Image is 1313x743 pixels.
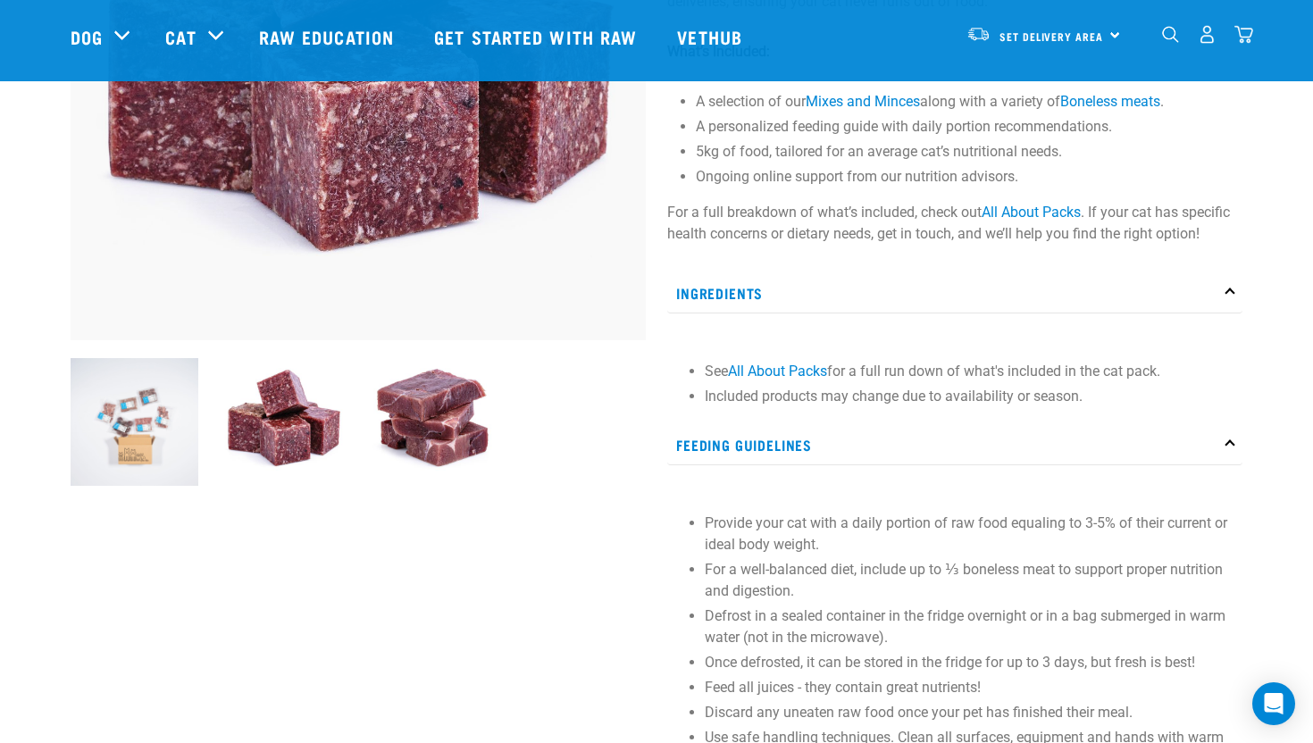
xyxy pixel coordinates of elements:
[705,386,1234,407] li: Included products may change due to availability or season.
[667,273,1242,313] p: Ingredients
[696,166,1242,188] li: Ongoing online support from our nutrition advisors.
[667,202,1242,245] p: For a full breakdown of what’s included, check out . If your cat has specific health concerns or ...
[728,363,827,380] a: All About Packs
[1234,25,1253,44] img: home-icon@2x.png
[241,1,416,72] a: Raw Education
[1252,682,1295,725] div: Open Intercom Messenger
[1060,93,1160,110] a: Boneless meats
[806,93,920,110] a: Mixes and Minces
[667,425,1242,465] p: Feeding Guidelines
[705,559,1234,602] p: For a well-balanced diet, include up to ⅓ boneless meat to support proper nutrition and digestion.
[416,1,659,72] a: Get started with Raw
[369,358,497,486] img: 1164 Wallaby Fillets 01
[705,677,1234,698] p: Feed all juices - they contain great nutrients!
[659,1,765,72] a: Vethub
[966,26,991,42] img: van-moving.png
[705,361,1234,382] li: See for a full run down of what's included in the cat pack.
[220,358,347,486] img: Whole Minced Rabbit Cubes 01
[1198,25,1217,44] img: user.png
[705,652,1234,673] p: Once defrosted, it can be stored in the fridge for up to 3 days, but fresh is best!
[705,513,1234,555] p: Provide your cat with a daily portion of raw food equaling to 3-5% of their current or ideal body...
[705,605,1234,648] p: Defrost in a sealed container in the fridge overnight or in a bag submerged in warm water (not in...
[1162,26,1179,43] img: home-icon-1@2x.png
[705,702,1234,723] p: Discard any uneaten raw food once your pet has finished their meal.
[696,116,1242,138] li: A personalized feeding guide with daily portion recommendations.
[165,23,196,50] a: Cat
[71,23,103,50] a: Dog
[696,141,1242,163] li: 5kg of food, tailored for an average cat’s nutritional needs.
[71,358,198,486] img: Cat 0 2sec
[696,91,1242,113] li: A selection of our along with a variety of .
[982,204,1081,221] a: All About Packs
[999,33,1103,39] span: Set Delivery Area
